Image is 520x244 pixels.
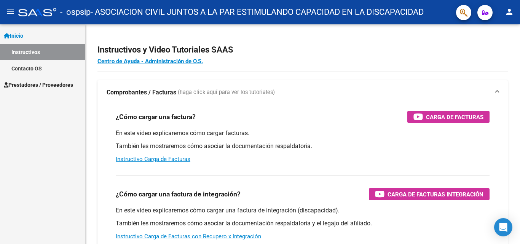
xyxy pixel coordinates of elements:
p: En este video explicaremos cómo cargar facturas. [116,129,490,137]
p: También les mostraremos cómo asociar la documentación respaldatoria. [116,142,490,150]
a: Instructivo Carga de Facturas con Recupero x Integración [116,233,261,240]
a: Instructivo Carga de Facturas [116,156,190,163]
span: - ospsip [60,4,91,21]
strong: Comprobantes / Facturas [107,88,176,97]
h2: Instructivos y Video Tutoriales SAAS [97,43,508,57]
a: Centro de Ayuda - Administración de O.S. [97,58,203,65]
p: En este video explicaremos cómo cargar una factura de integración (discapacidad). [116,206,490,215]
h3: ¿Cómo cargar una factura? [116,112,196,122]
span: Inicio [4,32,23,40]
span: Prestadores / Proveedores [4,81,73,89]
div: Open Intercom Messenger [494,218,512,236]
mat-icon: menu [6,7,15,16]
span: (haga click aquí para ver los tutoriales) [178,88,275,97]
span: Carga de Facturas Integración [388,190,483,199]
span: Carga de Facturas [426,112,483,122]
button: Carga de Facturas [407,111,490,123]
button: Carga de Facturas Integración [369,188,490,200]
mat-icon: person [505,7,514,16]
h3: ¿Cómo cargar una factura de integración? [116,189,241,199]
p: También les mostraremos cómo asociar la documentación respaldatoria y el legajo del afiliado. [116,219,490,228]
span: - ASOCIACION CIVIL JUNTOS A LA PAR ESTIMULANDO CAPACIDAD EN LA DISCAPACIDAD [91,4,424,21]
mat-expansion-panel-header: Comprobantes / Facturas (haga click aquí para ver los tutoriales) [97,80,508,105]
